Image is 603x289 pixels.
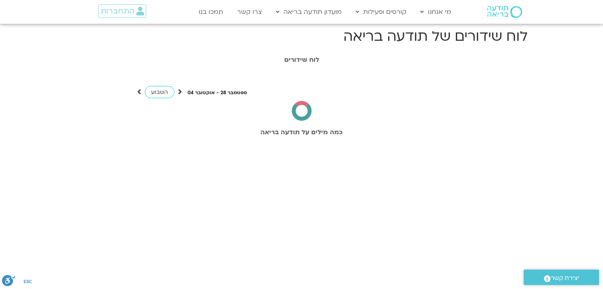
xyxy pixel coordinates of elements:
a: התחברות [98,4,146,18]
a: יצירת קשר [524,270,599,285]
a: מי אנחנו [416,4,455,19]
a: תמכו בנו [195,4,227,19]
span: השבוע [151,88,168,96]
a: צרו קשר [233,4,266,19]
a: קורסים ופעילות [352,4,410,19]
p: ספטמבר 28 - אוקטובר 04 [188,89,247,97]
img: תודעה בריאה [487,6,522,18]
span: התחברות [101,7,134,15]
span: יצירת קשר [551,273,579,283]
h1: לוח שידורים של תודעה בריאה [76,27,528,46]
h2: כמה מילים על תודעה בריאה [80,129,524,136]
h1: לוח שידורים [80,56,524,63]
a: מועדון תודעה בריאה [272,4,346,19]
a: השבוע [145,86,174,98]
